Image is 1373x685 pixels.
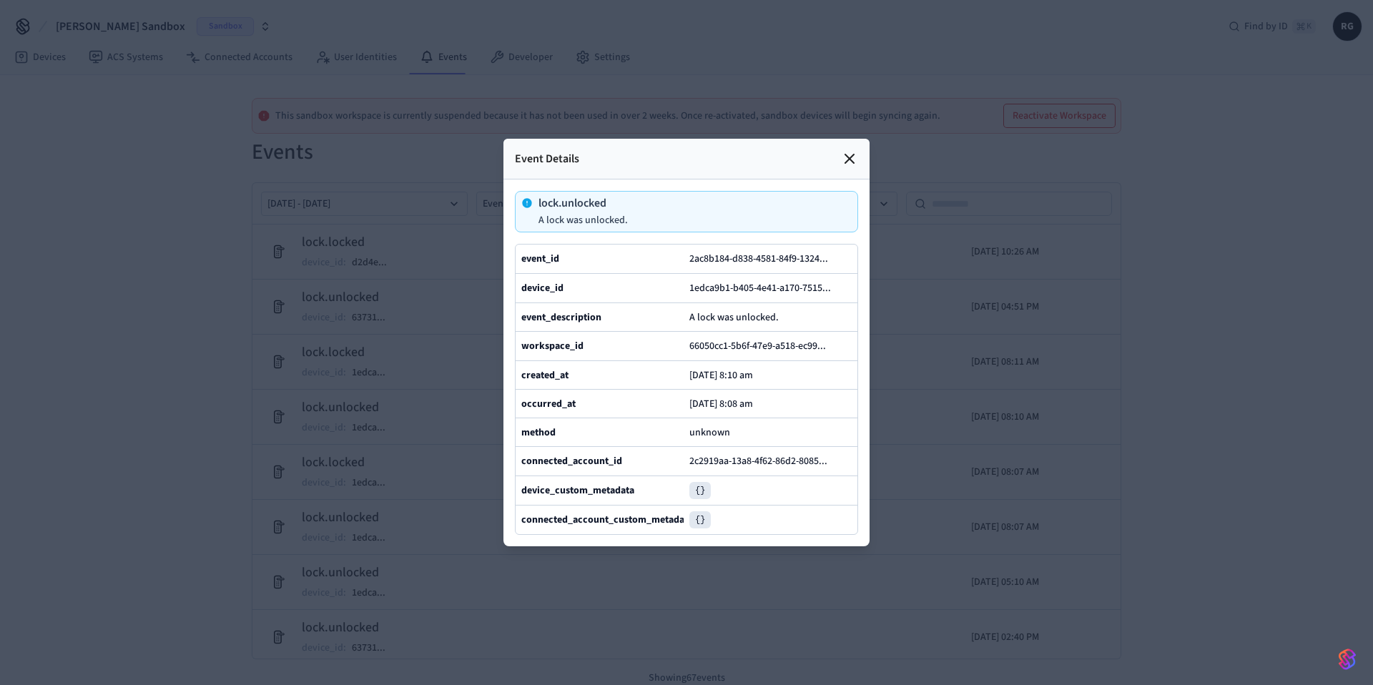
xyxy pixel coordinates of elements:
[689,511,711,528] pre: {}
[686,250,842,267] button: 2ac8b184-d838-4581-84f9-1324...
[521,397,576,411] b: occurred_at
[689,482,711,499] pre: {}
[689,310,779,325] span: A lock was unlocked.
[521,252,559,266] b: event_id
[686,453,842,470] button: 2c2919aa-13a8-4f62-86d2-8085...
[515,150,579,167] p: Event Details
[689,398,753,410] p: [DATE] 8:08 am
[1339,648,1356,671] img: SeamLogoGradient.69752ec5.svg
[521,281,564,295] b: device_id
[521,483,634,498] b: device_custom_metadata
[521,513,693,527] b: connected_account_custom_metadata
[689,370,753,381] p: [DATE] 8:10 am
[521,425,556,440] b: method
[521,454,622,468] b: connected_account_id
[521,368,569,383] b: created_at
[686,337,840,355] button: 66050cc1-5b6f-47e9-a518-ec99...
[521,339,584,353] b: workspace_id
[538,197,628,209] p: lock.unlocked
[686,280,845,297] button: 1edca9b1-b405-4e41-a170-7515...
[689,425,730,440] span: unknown
[521,310,601,325] b: event_description
[538,215,628,226] p: A lock was unlocked.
